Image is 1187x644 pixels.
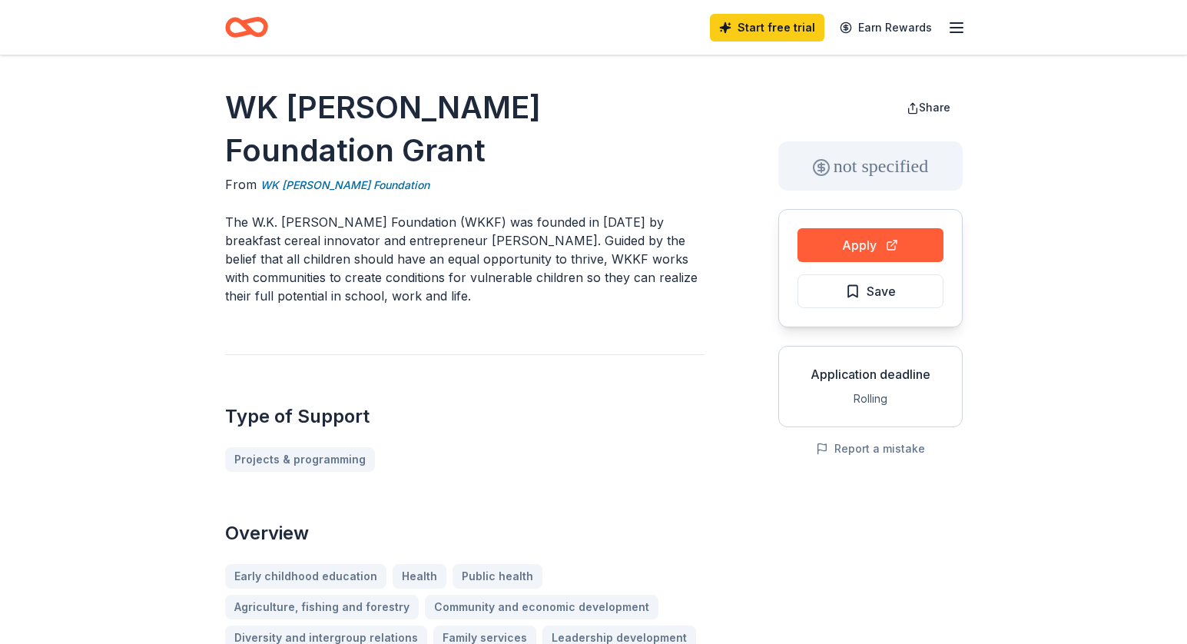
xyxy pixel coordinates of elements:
a: WK [PERSON_NAME] Foundation [260,176,429,194]
button: Apply [797,228,943,262]
button: Share [894,92,963,123]
div: Rolling [791,390,950,408]
span: Share [919,101,950,114]
a: Earn Rewards [831,14,941,41]
a: Home [225,9,268,45]
h2: Type of Support [225,404,705,429]
span: Save [867,281,896,301]
h1: WK [PERSON_NAME] Foundation Grant [225,86,705,172]
button: Save [797,274,943,308]
button: Report a mistake [816,440,925,458]
div: Application deadline [791,365,950,383]
a: Start free trial [710,14,824,41]
div: not specified [778,141,963,191]
h2: Overview [225,521,705,546]
p: The W.K. [PERSON_NAME] Foundation (WKKF) was founded in [DATE] by breakfast cereal innovator and ... [225,213,705,305]
div: From [225,175,705,194]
